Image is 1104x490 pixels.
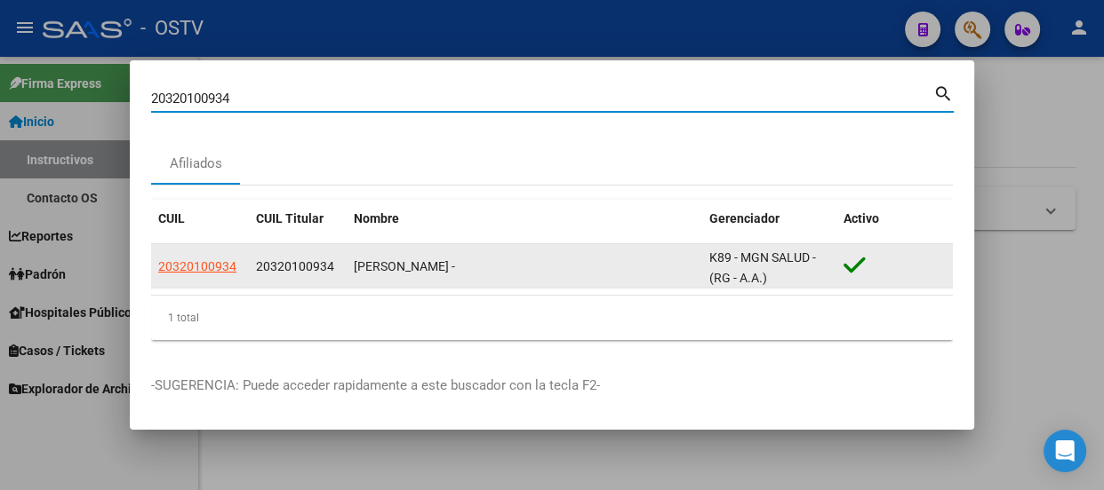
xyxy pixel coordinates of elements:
datatable-header-cell: Nombre [347,200,702,238]
span: CUIL Titular [256,211,324,225]
div: [PERSON_NAME] - [354,257,695,277]
span: 20320100934 [158,259,236,273]
span: CUIL [158,211,185,225]
datatable-header-cell: Gerenciador [702,200,836,238]
span: K89 - MGN SALUD - (RG - A.A.) [709,250,816,285]
datatable-header-cell: CUIL [151,200,249,238]
div: 1 total [151,296,953,340]
div: Open Intercom Messenger [1044,430,1086,472]
p: -SUGERENCIA: Puede acceder rapidamente a este buscador con la tecla F2- [151,375,953,396]
span: Nombre [354,211,399,225]
datatable-header-cell: Activo [836,200,953,238]
datatable-header-cell: CUIL Titular [249,200,347,238]
span: Activo [844,211,879,225]
span: Gerenciador [709,211,780,225]
div: Afiliados [170,154,222,174]
span: 20320100934 [256,259,334,273]
mat-icon: search [933,82,954,103]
